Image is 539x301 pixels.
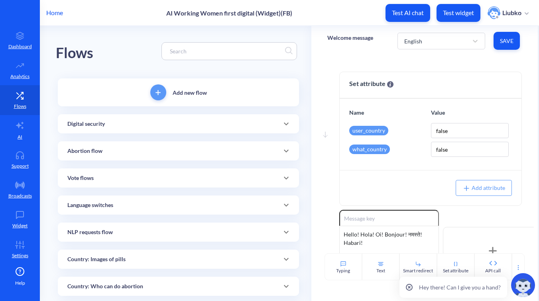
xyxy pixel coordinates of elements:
p: Widget [12,222,28,229]
div: Hello! Hola! Oi! Bonjour! नमस्ते! Habari! [339,226,439,274]
div: Flows [56,42,93,64]
div: user_country [349,126,388,135]
p: NLP requests flow [67,228,113,236]
p: Value [431,108,509,117]
p: Analytics [10,73,30,80]
button: Test widget [437,4,480,22]
input: none [431,142,509,157]
div: what_country [349,145,390,154]
p: Flows [14,103,26,110]
p: Support [12,162,29,170]
button: add [150,84,166,100]
span: Set attribute [349,79,393,88]
p: Country: Who can do abortion [67,282,143,291]
img: user photo [488,6,500,19]
p: Country: Images of pills [67,255,126,264]
p: AI [18,133,22,141]
div: English [404,37,422,45]
p: Hey there! Can I give you a hand? [419,283,501,291]
p: Digital security [67,120,105,128]
div: API call [485,267,501,274]
div: Country: Who can do abortion [58,277,299,296]
div: Abortion flow [58,141,299,160]
p: Home [46,8,63,18]
div: Typing [336,267,350,274]
p: Test AI chat [392,9,424,17]
button: Test AI chat [386,4,430,22]
p: Name [349,108,427,117]
div: NLP requests flow [58,223,299,242]
p: Language switches [67,201,113,209]
input: Message key [339,210,439,226]
div: Language switches [58,195,299,215]
input: none [431,123,509,138]
button: Save [494,32,520,50]
p: Vote flows [67,174,94,182]
div: Text [376,267,385,274]
p: Abortion flow [67,147,102,155]
div: Country: Images of pills [58,250,299,269]
span: Save [500,37,513,45]
p: Settings [12,252,28,259]
div: Smart redirect [403,267,433,274]
div: Vote flows [58,168,299,188]
img: copilot-icon.svg [511,273,535,297]
p: Liubko [502,8,521,17]
span: Help [15,279,25,287]
p: Welcome message [327,34,373,42]
input: Search [166,47,285,56]
p: Add new flow [173,88,207,97]
p: Broadcasts [8,192,32,199]
p: AI Working Women first digital (Widget)(FB) [166,9,292,17]
p: Test widget [443,9,474,17]
p: Dashboard [8,43,32,50]
span: Add attribute [462,184,505,191]
button: user photoLiubko [484,6,533,20]
div: Set attribute [443,267,468,274]
div: Digital security [58,114,299,133]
